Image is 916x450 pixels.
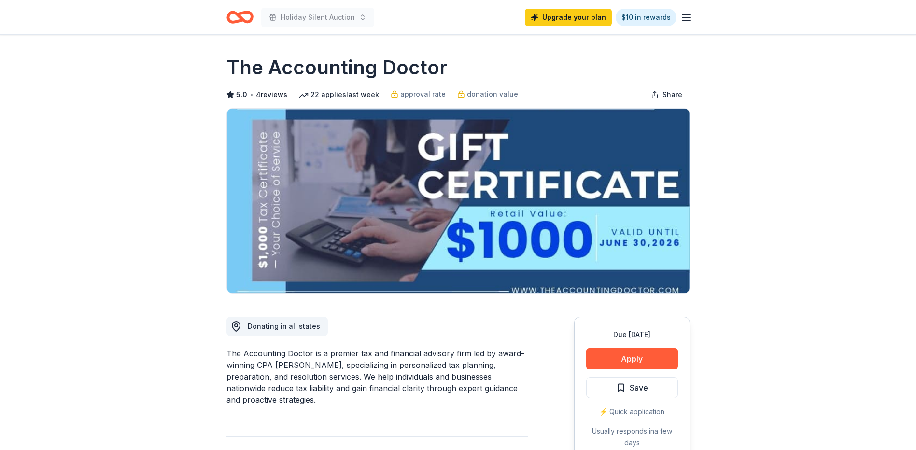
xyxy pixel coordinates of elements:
[226,6,254,28] a: Home
[662,89,682,100] span: Share
[616,9,676,26] a: $10 in rewards
[226,54,447,81] h1: The Accounting Doctor
[586,377,678,398] button: Save
[586,425,678,449] div: Usually responds in a few days
[467,88,518,100] span: donation value
[227,109,690,293] img: Image for The Accounting Doctor
[586,406,678,418] div: ⚡️ Quick application
[226,348,528,406] div: The Accounting Doctor is a premier tax and financial advisory firm led by award-winning CPA [PERS...
[400,88,446,100] span: approval rate
[630,381,648,394] span: Save
[525,9,612,26] a: Upgrade your plan
[586,329,678,340] div: Due [DATE]
[643,85,690,104] button: Share
[236,89,247,100] span: 5.0
[281,12,355,23] span: Holiday Silent Auction
[586,348,678,369] button: Apply
[248,322,320,330] span: Donating in all states
[391,88,446,100] a: approval rate
[457,88,518,100] a: donation value
[250,91,253,98] span: •
[256,89,287,100] button: 4reviews
[299,89,379,100] div: 22 applies last week
[261,8,374,27] button: Holiday Silent Auction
